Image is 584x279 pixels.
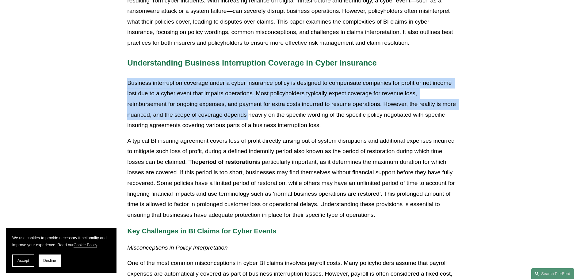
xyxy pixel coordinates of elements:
[127,78,456,131] p: Business interruption coverage under a cyber insurance policy is designed to compensate companies...
[17,258,29,263] span: Accept
[127,244,227,251] em: Misconceptions in Policy Interpretation
[531,268,574,279] a: Search this site
[12,254,34,267] button: Accept
[39,254,61,267] button: Decline
[43,258,56,263] span: Decline
[12,234,110,248] p: We use cookies to provide necessary functionality and improve your experience. Read our .
[198,159,256,165] strong: period of restoration
[6,228,116,273] section: Cookie banner
[127,227,277,235] strong: Key Challenges in BI Claims for Cyber Events
[74,243,97,247] a: Cookie Policy
[127,58,376,67] span: Understanding Business Interruption Coverage in Cyber Insurance
[127,136,456,221] p: A typical BI insuring agreement covers loss of profit directly arising out of system disruptions ...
